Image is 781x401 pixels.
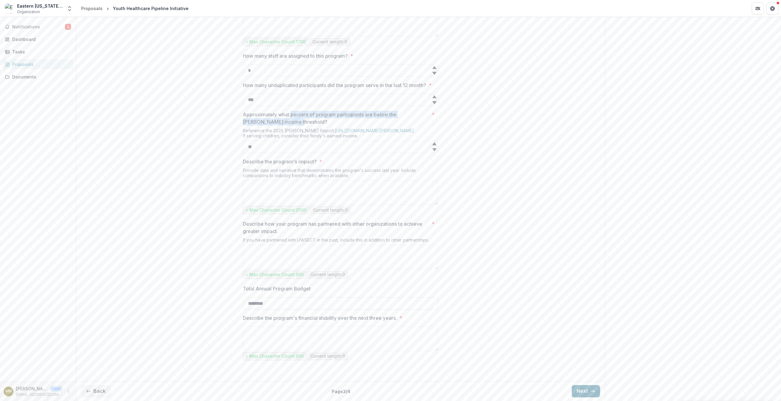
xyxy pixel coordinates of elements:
[243,314,397,322] p: Describe the program's financial stability over the next three years.
[313,208,348,213] p: Current length: 0
[243,82,426,89] p: How many unduplicated participants did the program serve in the last 12 month?
[2,59,74,69] a: Proposals
[65,2,74,15] button: Open entity switcher
[249,39,306,45] p: Max Character Count: 1700
[17,9,40,15] span: Organization
[243,52,348,60] p: How many staff are assigned to this program?
[81,5,103,12] div: Proposals
[332,388,350,395] p: Page 3 / 4
[243,220,429,235] p: Describe how your program has partnered with other organizations to achieve greater impact.
[81,385,110,397] button: Back
[249,272,304,277] p: Max Character Count: 850
[50,386,63,392] p: User
[312,39,347,45] p: Current length: 0
[65,388,72,395] button: More
[12,36,69,42] div: Dashboard
[243,158,317,165] p: Describe the program's impact?
[243,237,438,245] div: If you have partnered with UWSECT in the past, include this in addition to other partnerships.
[12,49,69,55] div: Tasks
[12,74,69,80] div: Documents
[12,24,65,30] span: Notifications
[2,72,74,82] a: Documents
[5,389,12,393] div: Michael Nogelo
[12,61,69,67] div: Proposals
[17,3,63,9] div: Eastern [US_STATE] Workforce Investment Board
[572,385,600,397] button: Next
[243,128,438,141] div: Reference the 2025 [PERSON_NAME] Report: If serving children, consider their family's earned income.
[113,5,189,12] div: Youth Healthcare Pipeline Initiative
[335,128,414,133] a: [URL][DOMAIN_NAME][PERSON_NAME]
[249,208,306,213] p: Max Character Count: 2500
[752,2,764,15] button: Partners
[5,4,15,13] img: Eastern Connecticut Workforce Investment Board
[310,272,345,277] p: Current length: 0
[2,47,74,57] a: Tasks
[249,354,304,359] p: Max Character Count: 850
[243,111,429,126] p: Approximately what percent of program participants are below the [PERSON_NAME] income threshold?
[310,354,345,359] p: Current length: 0
[16,385,48,392] p: [PERSON_NAME]
[79,4,191,13] nav: breadcrumb
[65,24,71,30] span: 2
[2,34,74,44] a: Dashboard
[243,168,438,180] div: Provide data and narrative that demonstrates the program's success last year. Include comparisons...
[2,22,74,32] button: Notifications2
[16,392,63,397] p: [EMAIL_ADDRESS][DOMAIN_NAME]
[79,4,105,13] a: Proposals
[766,2,779,15] button: Get Help
[243,285,311,292] p: Total Annual Program Budget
